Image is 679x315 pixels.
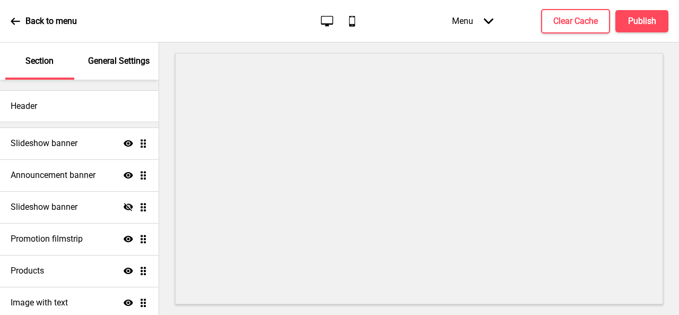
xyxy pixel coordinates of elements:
button: Publish [615,10,668,32]
h4: Publish [628,15,656,27]
button: Clear Cache [541,9,610,33]
h4: Announcement banner [11,169,95,181]
p: Section [25,55,54,67]
div: Menu [441,5,504,37]
p: Back to menu [25,15,77,27]
p: General Settings [88,55,150,67]
h4: Image with text [11,297,68,309]
h4: Slideshow banner [11,138,77,149]
h4: Clear Cache [553,15,598,27]
h4: Header [11,100,37,112]
a: Back to menu [11,7,77,36]
h4: Products [11,265,44,277]
h4: Promotion filmstrip [11,233,83,245]
h4: Slideshow banner [11,201,77,213]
